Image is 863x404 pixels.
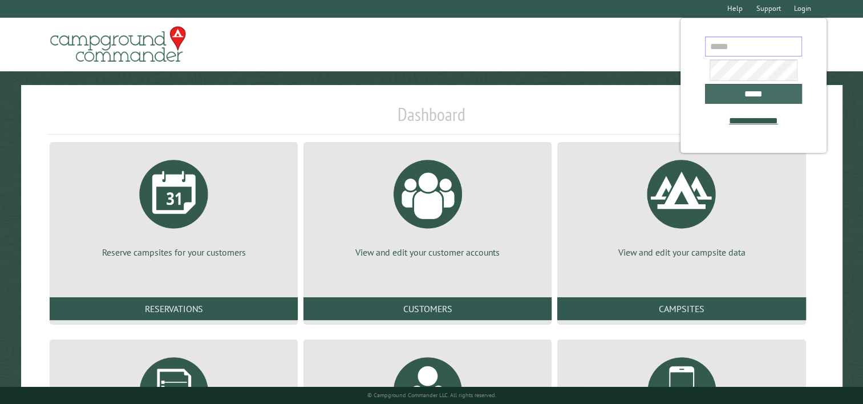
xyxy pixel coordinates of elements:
[557,297,805,320] a: Campsites
[50,297,298,320] a: Reservations
[47,103,816,135] h1: Dashboard
[571,246,792,258] p: View and edit your campsite data
[303,297,552,320] a: Customers
[367,391,496,399] small: © Campground Commander LLC. All rights reserved.
[47,22,189,67] img: Campground Commander
[571,151,792,258] a: View and edit your campsite data
[317,246,538,258] p: View and edit your customer accounts
[63,246,284,258] p: Reserve campsites for your customers
[317,151,538,258] a: View and edit your customer accounts
[63,151,284,258] a: Reserve campsites for your customers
